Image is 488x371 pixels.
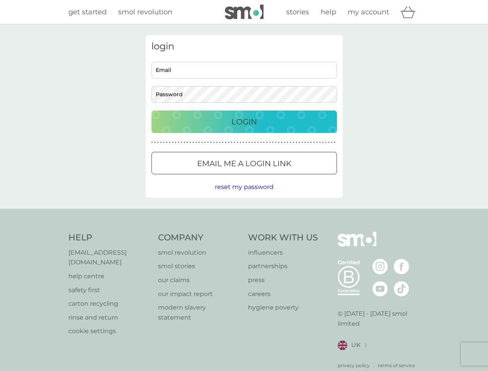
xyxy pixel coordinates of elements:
[158,261,240,271] a: smol stories
[178,141,179,145] p: ●
[197,157,291,170] p: Email me a login link
[248,289,318,299] p: careers
[157,141,159,145] p: ●
[364,343,367,347] img: select a new location
[225,141,226,145] p: ●
[319,141,321,145] p: ●
[278,141,279,145] p: ●
[68,248,151,267] a: [EMAIL_ADDRESS][DOMAIN_NAME]
[266,141,268,145] p: ●
[338,309,420,328] p: © [DATE] - [DATE] smol limited
[68,8,107,16] span: get started
[222,141,224,145] p: ●
[231,141,232,145] p: ●
[68,313,151,323] a: rinse and return
[301,141,303,145] p: ●
[196,141,197,145] p: ●
[219,141,221,145] p: ●
[401,4,420,20] div: basket
[275,141,277,145] p: ●
[158,232,240,244] h4: Company
[372,281,388,296] img: visit the smol Youtube page
[394,259,409,274] img: visit the smol Facebook page
[215,182,274,192] button: reset my password
[338,362,370,369] a: privacy policy
[216,141,218,145] p: ●
[215,183,274,191] span: reset my password
[151,111,337,133] button: Login
[158,275,240,285] p: our claims
[158,248,240,258] a: smol revolution
[286,8,309,16] span: stories
[151,152,337,174] button: Email me a login link
[248,275,318,285] a: press
[213,141,215,145] p: ●
[296,141,297,145] p: ●
[172,141,173,145] p: ●
[286,7,309,18] a: stories
[284,141,286,145] p: ●
[158,303,240,322] p: modern slavery statement
[281,141,282,145] p: ●
[187,141,188,145] p: ●
[151,41,337,52] h3: login
[272,141,274,145] p: ●
[163,141,165,145] p: ●
[68,271,151,281] a: help centre
[158,289,240,299] a: our impact report
[321,7,336,18] a: help
[328,141,330,145] p: ●
[201,141,203,145] p: ●
[68,285,151,295] a: safety first
[321,8,336,16] span: help
[166,141,168,145] p: ●
[68,326,151,336] a: cookie settings
[207,141,209,145] p: ●
[204,141,206,145] p: ●
[310,141,312,145] p: ●
[316,141,318,145] p: ●
[225,5,264,19] img: smol
[378,362,415,369] a: terms of service
[313,141,315,145] p: ●
[338,232,376,258] img: smol
[234,141,235,145] p: ●
[169,141,170,145] p: ●
[287,141,288,145] p: ●
[334,141,335,145] p: ●
[240,141,241,145] p: ●
[68,7,107,18] a: get started
[372,259,388,274] img: visit the smol Instagram page
[394,281,409,296] img: visit the smol Tiktok page
[325,141,326,145] p: ●
[154,141,156,145] p: ●
[228,141,230,145] p: ●
[248,141,250,145] p: ●
[308,141,309,145] p: ●
[151,141,153,145] p: ●
[248,248,318,258] a: influencers
[118,7,172,18] a: smol revolution
[331,141,333,145] p: ●
[68,299,151,309] a: carton recycling
[348,8,389,16] span: my account
[246,141,247,145] p: ●
[248,261,318,271] p: partnerships
[192,141,194,145] p: ●
[175,141,177,145] p: ●
[304,141,306,145] p: ●
[290,141,291,145] p: ●
[199,141,200,145] p: ●
[231,116,257,128] p: Login
[252,141,253,145] p: ●
[237,141,238,145] p: ●
[254,141,256,145] p: ●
